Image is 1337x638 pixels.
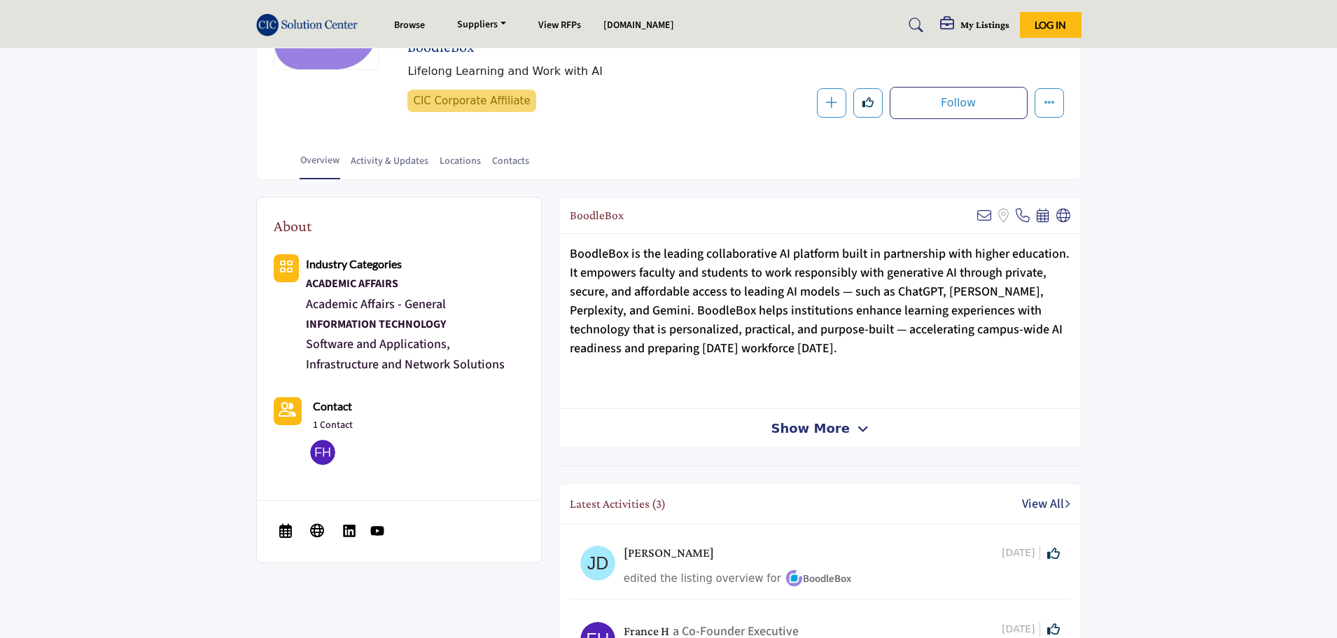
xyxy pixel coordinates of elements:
a: Browse [394,18,425,32]
b: Contact [313,399,352,412]
a: Overview [300,153,340,179]
h2: BoodleBox [570,208,624,223]
h2: About [274,214,311,237]
span: CIC Corporate Affiliate [407,90,535,113]
span: BoodleBox [785,571,851,586]
span: [DATE] [1002,546,1039,560]
b: Industry Categories [306,257,402,270]
span: Log In [1035,19,1066,31]
h5: My Listings [960,18,1009,31]
strong: Why BoodleBox for Your Institution? [570,406,769,424]
span: [DATE] [1002,622,1039,637]
h5: [PERSON_NAME] [624,546,714,561]
img: avtar-image [580,546,615,581]
h2: Latest Activities (3) [570,497,666,511]
a: Software and Applications, [306,335,450,353]
a: ACADEMIC AFFAIRS [306,274,524,293]
button: Like [853,88,883,118]
button: Log In [1020,12,1081,38]
a: Contact [313,397,352,416]
span: Lifelong Learning and Work with AI [407,63,855,80]
button: Follow [890,87,1028,119]
a: Contacts [491,154,530,179]
a: View RFPs [538,18,581,32]
a: Activity & Updates [350,154,429,179]
a: 1 Contact [313,419,353,433]
div: My Listings [940,17,1009,34]
img: YouTube [370,524,384,538]
img: France H. [310,440,335,465]
span: Show More [771,419,849,438]
img: image [785,569,803,587]
a: imageBoodleBox [785,571,851,588]
i: Click to Like this activity [1047,623,1060,635]
a: Suppliers [447,15,516,35]
a: Infrastructure and Network Solutions [306,356,505,373]
a: Academic Affairs - General [306,296,446,313]
a: [DOMAIN_NAME] [603,18,674,32]
i: Click to Like this activity [1047,547,1060,560]
a: Locations [439,154,482,179]
a: View All [1022,494,1070,513]
a: INFORMATION TECHNOLOGY [306,314,524,334]
div: Technology infrastructure, software solutions, and digital transformation services for higher edu... [306,314,524,334]
img: site Logo [256,13,365,36]
img: LinkedIn [342,524,356,538]
div: Academic program development, faculty resources, and curriculum enhancement solutions for higher ... [306,274,524,293]
button: Contact-Employee Icon [274,397,302,425]
button: More details [1035,88,1064,118]
a: Search [895,14,932,36]
span: edited the listing overview for [624,572,781,585]
a: Industry Categories [306,256,402,273]
a: Link of redirect to contact page [274,397,302,425]
span: BoodleBox is the leading collaborative AI platform built in partnership with higher education. It... [570,245,1070,357]
button: Category Icon [274,254,299,282]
